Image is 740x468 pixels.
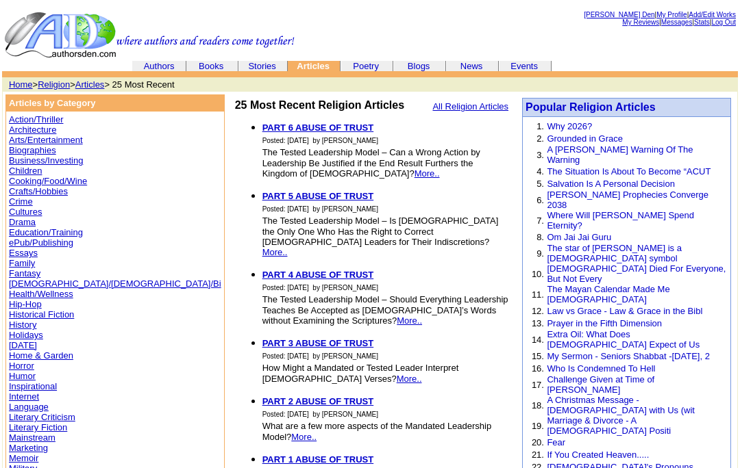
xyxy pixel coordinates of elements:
a: Inspirational [9,381,57,391]
font: 17. [532,380,544,390]
a: ePub/Publishing [9,237,73,248]
font: | | | | | [584,11,736,26]
a: Drama [9,217,36,227]
a: Family [9,258,35,268]
a: Health/Wellness [9,289,73,299]
a: The Mayan Calendar Made Me [DEMOGRAPHIC_DATA] [547,284,669,304]
font: 7. [536,216,544,226]
font: 21. [532,450,544,460]
a: Literary Criticism [9,412,75,422]
a: Challenge Given at Time of [PERSON_NAME] [547,374,654,395]
a: Literary Fiction [9,422,67,432]
a: Crime [9,196,33,207]
a: Humor [9,371,36,381]
a: More.. [397,315,422,326]
font: 14. [532,335,544,345]
a: Home [9,79,33,90]
a: Internet [9,391,39,402]
a: Holidays [9,330,43,340]
font: How Might a Mandated or Tested Leader Interpret [DEMOGRAPHIC_DATA] Verses? [262,363,459,384]
a: Stats [694,18,710,26]
a: Architecture [9,125,56,135]
a: More.. [262,247,288,257]
font: What are a few more aspects of the Mandated Leadership Model? [262,421,492,442]
a: PART 1 ABUSE OF TRUST [262,454,374,465]
a: All Religion Articles [432,101,508,112]
a: Marriage & Divorce - A [DEMOGRAPHIC_DATA] Positi [547,415,671,436]
a: If You Created Heaven..... [547,450,649,460]
a: Stories [248,61,275,71]
a: Crafts/Hobbies [9,186,68,196]
a: [PERSON_NAME] Den [584,11,654,18]
a: Biographies [9,145,56,155]
a: PART 2 ABUSE OF TRUST [262,396,374,406]
font: Posted: [DATE] by [PERSON_NAME] [262,411,378,418]
font: 15. [532,351,544,361]
a: Mainstream [9,432,56,443]
font: 13. [532,318,544,328]
font: > > > 25 Most Recent [9,79,175,90]
a: PART 6 ABUSE OF TRUST [262,122,374,133]
a: Children [9,166,42,176]
a: PART 4 ABUSE OF TRUST [262,270,374,280]
font: 12. [532,306,544,316]
a: [DEMOGRAPHIC_DATA]/[DEMOGRAPHIC_DATA]/Bi [9,278,221,289]
b: 25 Most Recent Religion Articles [235,99,404,111]
a: My Profile [656,11,687,18]
a: Messages [661,18,693,26]
a: Authors [144,61,175,71]
font: Posted: [DATE] by [PERSON_NAME] [262,205,378,213]
b: PART 5 ABUSE OF TRUST [262,191,374,201]
a: Education/Training [9,227,83,237]
font: The Tested Leadership Model – Can a Wrong Action by Leadership Be Justified if the End Result Fur... [262,147,480,179]
a: My Reviews [622,18,659,26]
a: Popular Religion Articles [526,101,656,113]
font: Posted: [DATE] by [PERSON_NAME] [262,352,378,360]
a: Business/Investing [9,155,83,166]
font: 18. [532,400,544,411]
font: Posted: [DATE] by [PERSON_NAME] [262,284,378,291]
a: My Sermon - Seniors Shabbat -[DATE], 2 [547,351,709,361]
font: 1. [536,121,544,131]
a: News [460,61,483,71]
font: 9. [536,248,544,259]
a: Grounded in Grace [547,133,623,144]
a: Log Out [711,18,736,26]
a: Home & Garden [9,350,73,361]
a: Books [199,61,223,71]
a: Where Will [PERSON_NAME] Spend Eternity? [547,210,694,231]
font: 4. [536,166,544,177]
font: 8. [536,232,544,242]
a: Memoir [9,453,38,463]
font: 2. [536,133,544,144]
a: A Christmas Message - [DEMOGRAPHIC_DATA] with Us (wit [547,395,694,415]
a: Who Is Condemned To Hell [547,363,655,374]
a: Extra Oil: What Does [DEMOGRAPHIC_DATA] Expect of Us [547,329,700,350]
a: Fantasy [9,268,40,278]
a: Om Jai Jai Guru [547,232,611,242]
a: Blogs [408,61,430,71]
a: PART 3 ABUSE OF TRUST [262,338,374,348]
a: Articles [75,79,105,90]
font: 16. [532,363,544,374]
a: Add/Edit Works [689,11,736,18]
font: Posted: [DATE] by [PERSON_NAME] [262,137,378,144]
